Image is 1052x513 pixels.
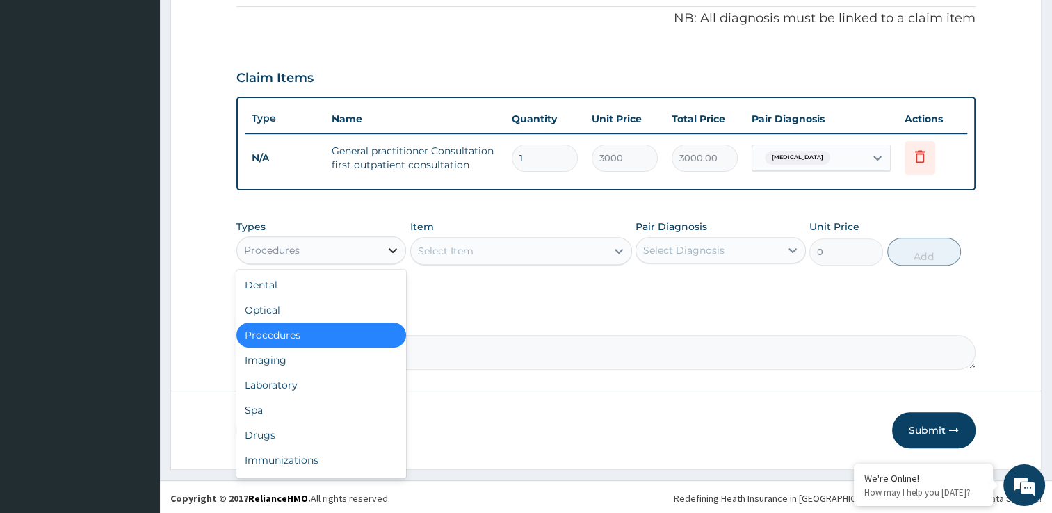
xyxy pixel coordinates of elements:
div: We're Online! [864,472,982,484]
div: Select Item [418,244,474,258]
div: Procedures [244,243,300,257]
th: Name [325,105,505,133]
p: NB: All diagnosis must be linked to a claim item [236,10,976,28]
div: Minimize live chat window [228,7,261,40]
div: Laboratory [236,373,407,398]
th: Quantity [505,105,585,133]
h3: Claim Items [236,71,314,86]
td: General practitioner Consultation first outpatient consultation [325,137,505,179]
p: How may I help you today? [864,487,982,498]
th: Actions [898,105,967,133]
label: Pair Diagnosis [636,220,707,234]
div: Imaging [236,348,407,373]
div: Spa [236,398,407,423]
strong: Copyright © 2017 . [170,492,311,505]
a: RelianceHMO [248,492,308,505]
div: Procedures [236,323,407,348]
div: Drugs [236,423,407,448]
th: Type [245,106,325,131]
button: Add [887,238,961,266]
span: We're online! [81,163,192,303]
div: Redefining Heath Insurance in [GEOGRAPHIC_DATA] using Telemedicine and Data Science! [674,491,1042,505]
div: Others [236,473,407,498]
button: Submit [892,412,976,448]
label: Unit Price [809,220,859,234]
img: d_794563401_company_1708531726252_794563401 [26,70,56,104]
div: Dental [236,272,407,298]
span: [MEDICAL_DATA] [765,151,830,165]
label: Types [236,221,266,233]
div: Immunizations [236,448,407,473]
div: Optical [236,298,407,323]
textarea: Type your message and hit 'Enter' [7,355,265,403]
div: Chat with us now [72,78,234,96]
label: Comment [236,316,976,327]
th: Unit Price [585,105,665,133]
div: Select Diagnosis [643,243,725,257]
th: Pair Diagnosis [745,105,898,133]
th: Total Price [665,105,745,133]
td: N/A [245,145,325,171]
label: Item [410,220,434,234]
